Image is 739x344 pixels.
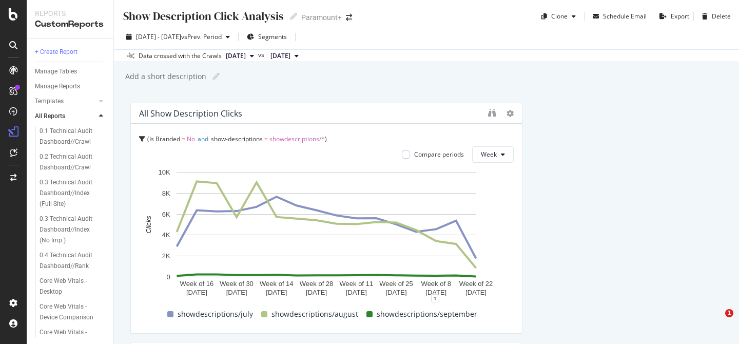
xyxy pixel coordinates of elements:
[40,301,106,323] a: Core Web Vitals - Device Comparison
[198,135,208,143] span: and
[35,96,96,107] a: Templates
[178,308,253,320] span: showdescriptions/july
[136,32,181,41] span: [DATE] - [DATE]
[589,8,647,25] button: Schedule Email
[481,150,497,159] span: Week
[346,14,352,21] div: arrow-right-arrow-left
[187,135,195,143] span: No
[122,29,234,45] button: [DATE] - [DATE]vsPrev. Period
[35,66,77,77] div: Manage Tables
[266,289,287,296] text: [DATE]
[551,12,568,21] div: Clone
[186,289,207,296] text: [DATE]
[704,309,729,334] iframe: Intercom live chat
[35,66,106,77] a: Manage Tables
[180,280,214,288] text: Week of 16
[40,126,106,147] a: 0.1 Technical Audit Dashboard//Crawl
[425,289,446,296] text: [DATE]
[269,135,325,143] span: showdescriptions/*
[181,32,222,41] span: vs Prev. Period
[149,135,180,143] span: Is Branded
[35,81,106,92] a: Manage Reports
[300,280,334,288] text: Week of 28
[712,12,731,21] div: Delete
[226,51,246,61] span: 2025 Sep. 22nd
[488,109,496,117] div: binoculars
[271,308,358,320] span: showdescriptions/august
[159,168,170,176] text: 10K
[264,135,268,143] span: =
[40,126,101,147] div: 0.1 Technical Audit Dashboard//Crawl
[40,177,102,209] div: 0.3 Technical Audit Dashboard//Index (Full Site)
[35,111,96,122] a: All Reports
[40,177,106,209] a: 0.3 Technical Audit Dashboard//Index (Full Site)
[211,135,263,143] span: show-descriptions
[431,294,439,302] div: 1
[725,309,733,317] span: 1
[698,8,731,25] button: Delete
[122,8,284,24] div: Show Description Click Analysis
[421,280,451,288] text: Week of 8
[414,150,464,159] div: Compare periods
[35,81,80,92] div: Manage Reports
[35,96,64,107] div: Templates
[40,214,102,246] div: 0.3 Technical Audit Dashboard//Index (No Imp.)
[40,151,101,173] div: 0.2 Technical Audit Dashboard//Crawl
[258,50,266,60] span: vs
[603,12,647,21] div: Schedule Email
[220,280,254,288] text: Week of 30
[212,73,220,80] i: Edit report name
[130,103,522,334] div: All Show Description ClicksIs Branded = Noandshow-descriptions = showdescriptions/*Compare period...
[139,167,514,298] svg: A chart.
[346,289,367,296] text: [DATE]
[537,8,580,25] button: Clone
[162,252,170,260] text: 2K
[40,276,98,297] div: Core Web Vitals - Desktop
[182,135,185,143] span: =
[301,12,342,23] div: Paramount+
[162,189,170,197] text: 8K
[40,276,106,297] a: Core Web Vitals - Desktop
[655,8,689,25] button: Export
[162,211,170,218] text: 6K
[166,273,170,281] text: 0
[377,308,477,320] span: showdescriptions/september
[306,289,327,296] text: [DATE]
[40,151,106,173] a: 0.2 Technical Audit Dashboard//Crawl
[459,280,493,288] text: Week of 22
[465,289,487,296] text: [DATE]
[243,29,291,45] button: Segments
[162,231,170,239] text: 4K
[40,214,106,246] a: 0.3 Technical Audit Dashboard//Index (No Imp.)
[222,50,258,62] button: [DATE]
[40,301,100,323] div: Core Web Vitals - Device Comparison
[35,18,105,30] div: CustomReports
[40,250,100,272] div: 0.4 Technical Audit Dashboard//Rank
[124,71,206,82] div: Add a short description
[145,216,152,234] text: Clicks
[139,108,242,119] div: All Show Description Clicks
[290,13,297,20] i: Edit report name
[340,280,374,288] text: Week of 11
[35,47,106,58] a: + Create Report
[40,250,106,272] a: 0.4 Technical Audit Dashboard//Rank
[35,111,65,122] div: All Reports
[260,280,294,288] text: Week of 14
[266,50,303,62] button: [DATE]
[671,12,689,21] div: Export
[472,146,514,163] button: Week
[226,289,247,296] text: [DATE]
[386,289,407,296] text: [DATE]
[258,32,287,41] span: Segments
[379,280,413,288] text: Week of 25
[35,47,77,58] div: + Create Report
[35,8,105,18] div: Reports
[270,51,290,61] span: 2025 May. 26th
[139,51,222,61] div: Data crossed with the Crawls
